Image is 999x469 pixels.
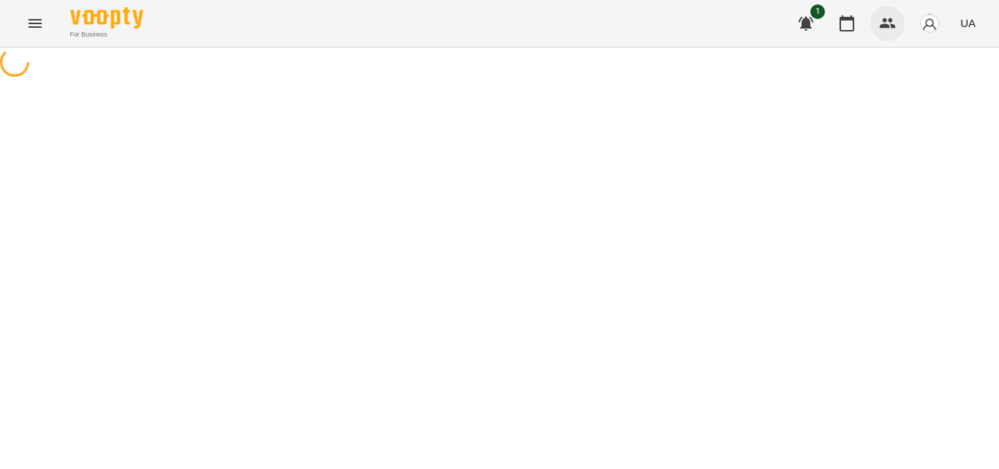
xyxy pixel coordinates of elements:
[919,13,940,34] img: avatar_s.png
[960,15,976,31] span: UA
[18,6,53,41] button: Menu
[70,30,143,40] span: For Business
[954,10,981,37] button: UA
[70,7,143,29] img: Voopty Logo
[810,4,825,19] span: 1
